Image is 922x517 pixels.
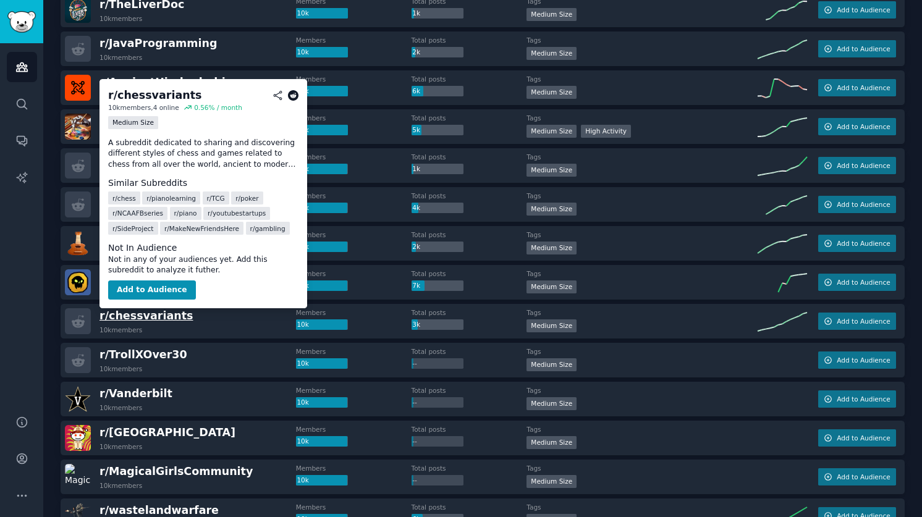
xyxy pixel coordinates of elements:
dt: Members [296,308,412,317]
div: 10k members [99,403,142,412]
div: 1k [412,164,463,175]
dt: Total posts [412,230,527,239]
dt: Members [296,269,412,278]
dt: Members [296,503,412,511]
div: 6k [412,86,463,97]
div: Medium Size [527,358,577,371]
span: Add to Audience [837,356,890,364]
span: r/ MakeNewFriendsHere [164,224,239,233]
dt: Members [296,386,412,395]
span: Add to Audience [837,122,890,131]
button: Add to Audience [108,280,196,300]
span: r/ SideProject [112,224,154,233]
dt: Members [296,114,412,122]
span: r/ [GEOGRAPHIC_DATA] [99,426,235,439]
dt: Tags [527,36,758,44]
span: r/ chessvariants [99,309,193,322]
button: Add to Audience [818,79,896,96]
button: Add to Audience [818,196,896,213]
dt: Tags [527,347,758,356]
span: r/ youtubestartups [208,209,266,217]
div: 10k members [99,14,142,23]
img: OrcsMustDie [65,269,91,295]
div: 10k [296,47,348,58]
div: 10k [296,86,348,97]
div: 4k [412,203,463,214]
button: Add to Audience [818,351,896,369]
div: 10k members [99,442,142,451]
span: r/ Vanderbilt [99,387,172,400]
button: Add to Audience [818,118,896,135]
dt: Tags [527,191,758,200]
span: r/ wastelandwarfare [99,504,219,516]
div: Medium Size [527,475,577,488]
button: Add to Audience [818,468,896,485]
dt: Members [296,425,412,434]
img: AgainstHinduphobia [65,75,91,101]
div: 2k [412,242,463,253]
span: Add to Audience [837,395,890,403]
span: Add to Audience [837,83,890,92]
dt: Tags [527,114,758,122]
div: 10k [296,397,348,408]
img: Vanderbilt [65,386,91,412]
div: 10k members [99,53,142,62]
button: Add to Audience [818,40,896,57]
img: Aiimages [65,114,91,140]
img: GummySearch logo [7,11,36,33]
span: Add to Audience [837,434,890,442]
div: Medium Size [527,86,577,99]
span: r/ AgainstHinduphobia [99,76,233,88]
div: Medium Size [527,397,577,410]
div: Medium Size [527,242,577,254]
div: Medium Size [527,47,577,60]
button: Add to Audience [818,390,896,408]
dt: Total posts [412,36,527,44]
dt: Similar Subreddits [108,177,298,190]
div: 10k members [99,364,142,373]
div: Medium Size [527,8,577,21]
span: Add to Audience [837,239,890,248]
span: r/ NCAAFBseries [112,209,163,217]
div: 10k members, 4 online [108,103,179,112]
dt: Tags [527,425,758,434]
div: 10k members [99,481,142,490]
div: Medium Size [527,164,577,177]
dt: Tags [527,464,758,473]
dt: Tags [527,230,758,239]
dd: Not in any of your audiences yet. Add this subreddit to analyze it futher. [108,254,298,276]
span: Add to Audience [837,317,890,326]
span: Add to Audience [837,278,890,287]
dt: Total posts [412,308,527,317]
img: ukulelelessons [65,230,91,256]
dt: Not In Audience [108,242,298,254]
div: Medium Size [527,319,577,332]
button: Add to Audience [818,274,896,291]
span: Add to Audience [837,161,890,170]
button: Add to Audience [818,235,896,252]
dt: Members [296,75,412,83]
div: 2k [412,47,463,58]
span: r/ TrollXOver30 [99,348,187,361]
span: Add to Audience [837,473,890,481]
span: r/ chess [112,194,136,203]
div: Medium Size [108,116,158,129]
dt: Members [296,230,412,239]
dt: Total posts [412,386,527,395]
dt: Total posts [412,75,527,83]
div: 10k [296,242,348,253]
div: 10k [296,319,348,330]
span: r/ TCG [207,194,225,203]
span: Add to Audience [837,6,890,14]
dt: Tags [527,75,758,83]
span: r/ pianolearning [146,194,196,203]
span: r/ MagicalGirlsCommunity [99,465,253,477]
dt: Total posts [412,114,527,122]
dt: Members [296,153,412,161]
div: r/ chessvariants [108,88,201,103]
img: MagicalGirlsCommunity [65,464,91,490]
dt: Members [296,191,412,200]
div: 10k [296,203,348,214]
dt: Members [296,464,412,473]
dt: Total posts [412,269,527,278]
